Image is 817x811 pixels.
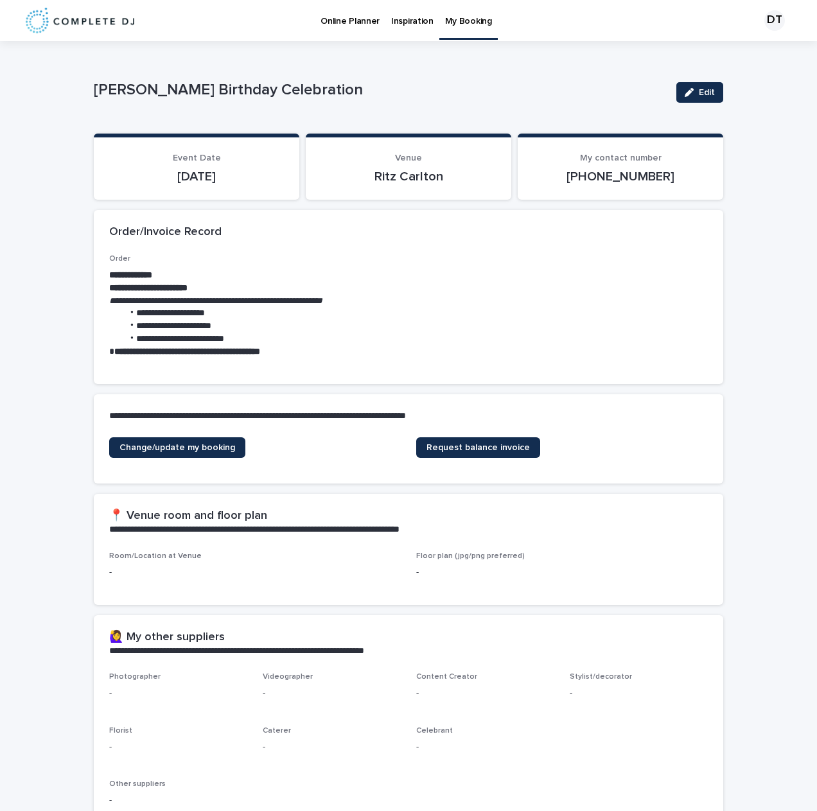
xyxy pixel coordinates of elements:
[109,437,245,458] a: Change/update my booking
[263,673,313,681] span: Videographer
[395,153,422,162] span: Venue
[533,169,708,184] p: [PHONE_NUMBER]
[109,169,284,184] p: [DATE]
[173,153,221,162] span: Event Date
[109,673,161,681] span: Photographer
[109,552,202,560] span: Room/Location at Venue
[263,727,291,735] span: Caterer
[26,8,134,33] img: 8nP3zCmvR2aWrOmylPw8
[109,631,225,645] h2: 🙋‍♀️ My other suppliers
[321,169,496,184] p: Ritz Carlton
[263,687,401,701] p: -
[263,740,401,754] p: -
[109,509,267,523] h2: 📍 Venue room and floor plan
[416,687,554,701] p: -
[109,727,132,735] span: Florist
[416,566,708,579] p: -
[109,255,130,263] span: Order
[109,225,222,240] h2: Order/Invoice Record
[416,673,477,681] span: Content Creator
[416,437,540,458] a: Request balance invoice
[416,552,525,560] span: Floor plan (jpg/png preferred)
[426,443,530,452] span: Request balance invoice
[416,727,453,735] span: Celebrant
[119,443,235,452] span: Change/update my booking
[570,687,708,701] p: -
[94,81,666,100] p: [PERSON_NAME] Birthday Celebration
[109,566,401,579] p: -
[109,794,708,807] p: -
[416,740,554,754] p: -
[699,88,715,97] span: Edit
[109,780,166,788] span: Other suppliers
[580,153,662,162] span: My contact number
[676,82,723,103] button: Edit
[570,673,632,681] span: Stylist/decorator
[109,687,247,701] p: -
[109,740,247,754] p: -
[764,10,785,31] div: DT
